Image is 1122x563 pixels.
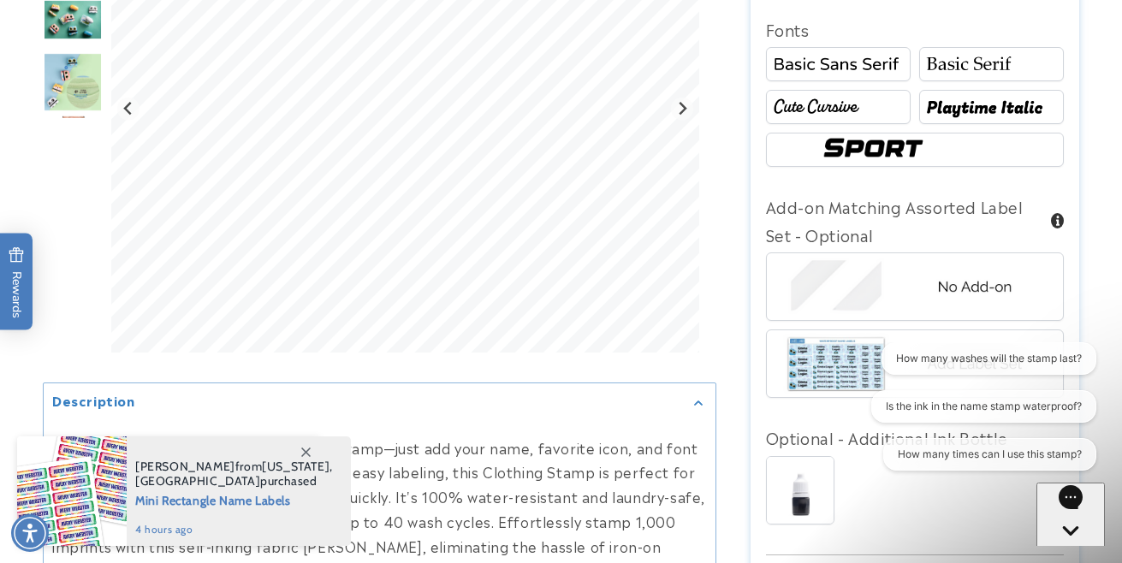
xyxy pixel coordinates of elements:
[769,96,908,119] img: Radio button
[43,52,103,112] div: Go to slide 5
[135,522,333,537] span: 4 hours ago
[766,424,1065,451] div: Optional - Additional Ink Bottle
[44,383,715,422] summary: Description
[43,115,103,175] div: Go to slide 6
[135,473,260,489] span: [GEOGRAPHIC_DATA]
[767,457,834,524] img: Ink Bottle
[781,330,1048,397] img: Add Label Set
[1036,483,1105,546] iframe: Gorgias live chat messenger
[262,459,329,474] span: [US_STATE]
[766,15,1065,43] div: Fonts
[117,98,140,121] button: Previous slide
[671,98,694,121] button: Next slide
[858,342,1105,486] iframe: Gorgias live chat conversation starters
[922,96,1061,119] img: Radio button
[135,459,333,489] span: from , purchased
[52,392,135,409] h2: Description
[11,514,49,552] div: Accessibility Menu
[9,247,25,318] span: Rewards
[135,459,235,474] span: [PERSON_NAME]
[766,193,1065,248] div: Add-on Matching Assorted Label Set - Optional
[43,115,102,175] img: null
[781,253,1048,320] img: No Add-on
[135,489,333,510] span: Mini Rectangle Name Labels
[922,53,1061,76] img: Radio button
[769,53,908,76] img: Radio button
[43,52,103,112] img: null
